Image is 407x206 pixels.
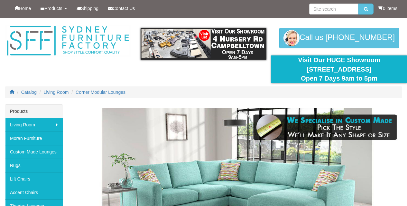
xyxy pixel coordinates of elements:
a: Shipping [72,0,104,16]
img: Sydney Furniture Factory [5,25,131,57]
img: showroom.gif [141,28,267,60]
a: Corner Modular Lounges [76,90,125,95]
span: Shipping [81,6,99,11]
span: Products [44,6,62,11]
a: Lift Chairs [5,172,63,186]
a: Living Room [44,90,69,95]
a: Home [10,0,36,16]
span: Contact Us [113,6,135,11]
a: Products [36,0,71,16]
a: Moran Furniture [5,132,63,145]
input: Site search [309,4,358,15]
span: Home [19,6,31,11]
a: Accent Chairs [5,186,63,199]
a: Catalog [21,90,37,95]
li: 0 items [378,5,397,12]
div: Visit Our HUGE Showroom [STREET_ADDRESS] Open 7 Days 9am to 5pm [276,55,402,83]
a: Rugs [5,159,63,172]
a: Living Room [5,118,63,132]
div: Products [5,105,63,118]
a: Contact Us [103,0,140,16]
a: Custom Made Lounges [5,145,63,159]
